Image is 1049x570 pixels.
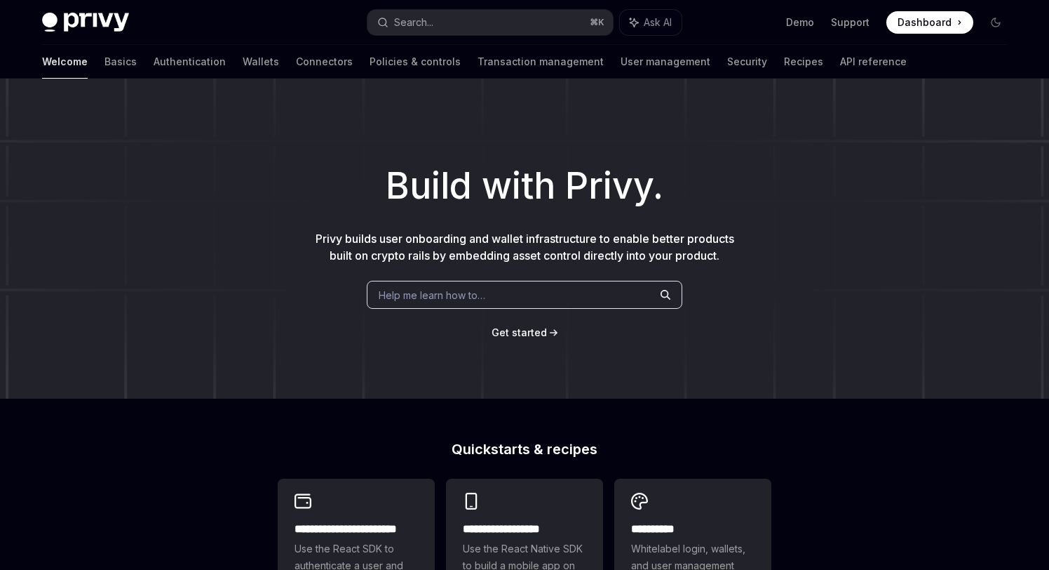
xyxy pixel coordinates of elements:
a: Transaction management [478,45,604,79]
a: Basics [104,45,137,79]
button: Ask AI [620,10,682,35]
a: Get started [492,326,547,340]
a: Policies & controls [370,45,461,79]
button: Search...⌘K [367,10,613,35]
img: dark logo [42,13,129,32]
a: Security [727,45,767,79]
a: Demo [786,15,814,29]
h1: Build with Privy. [22,159,1027,213]
a: Recipes [784,45,823,79]
span: Dashboard [898,15,952,29]
a: Connectors [296,45,353,79]
span: Help me learn how to… [379,288,485,303]
a: Support [831,15,869,29]
a: Wallets [243,45,279,79]
a: API reference [840,45,907,79]
span: Get started [492,326,547,338]
div: Search... [394,14,433,31]
a: User management [621,45,710,79]
button: Toggle dark mode [984,11,1007,34]
a: Dashboard [886,11,973,34]
h2: Quickstarts & recipes [278,442,771,456]
a: Authentication [154,45,226,79]
span: Ask AI [644,15,672,29]
a: Welcome [42,45,88,79]
span: Privy builds user onboarding and wallet infrastructure to enable better products built on crypto ... [316,232,734,263]
span: ⌘ K [590,17,604,28]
